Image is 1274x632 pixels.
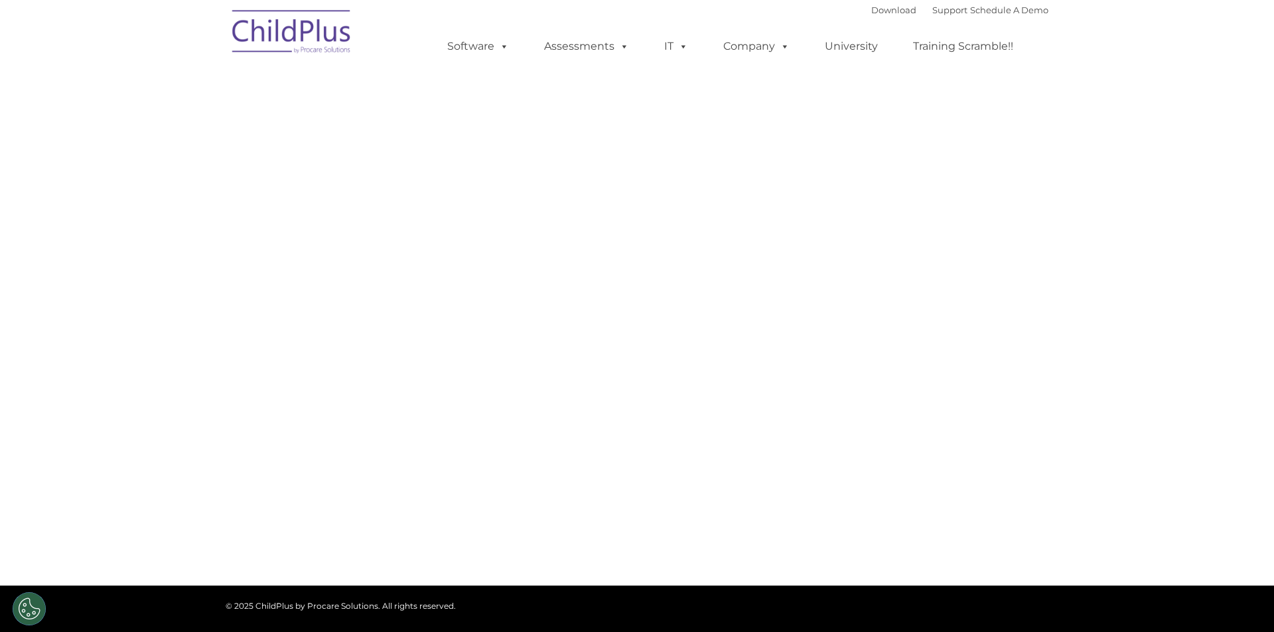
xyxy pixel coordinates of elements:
[900,33,1026,60] a: Training Scramble!!
[970,5,1048,15] a: Schedule A Demo
[871,5,916,15] a: Download
[226,601,456,611] span: © 2025 ChildPlus by Procare Solutions. All rights reserved.
[651,33,701,60] a: IT
[710,33,803,60] a: Company
[871,5,1048,15] font: |
[812,33,891,60] a: University
[434,33,522,60] a: Software
[531,33,642,60] a: Assessments
[13,592,46,625] button: Cookies Settings
[226,1,358,67] img: ChildPlus by Procare Solutions
[932,5,967,15] a: Support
